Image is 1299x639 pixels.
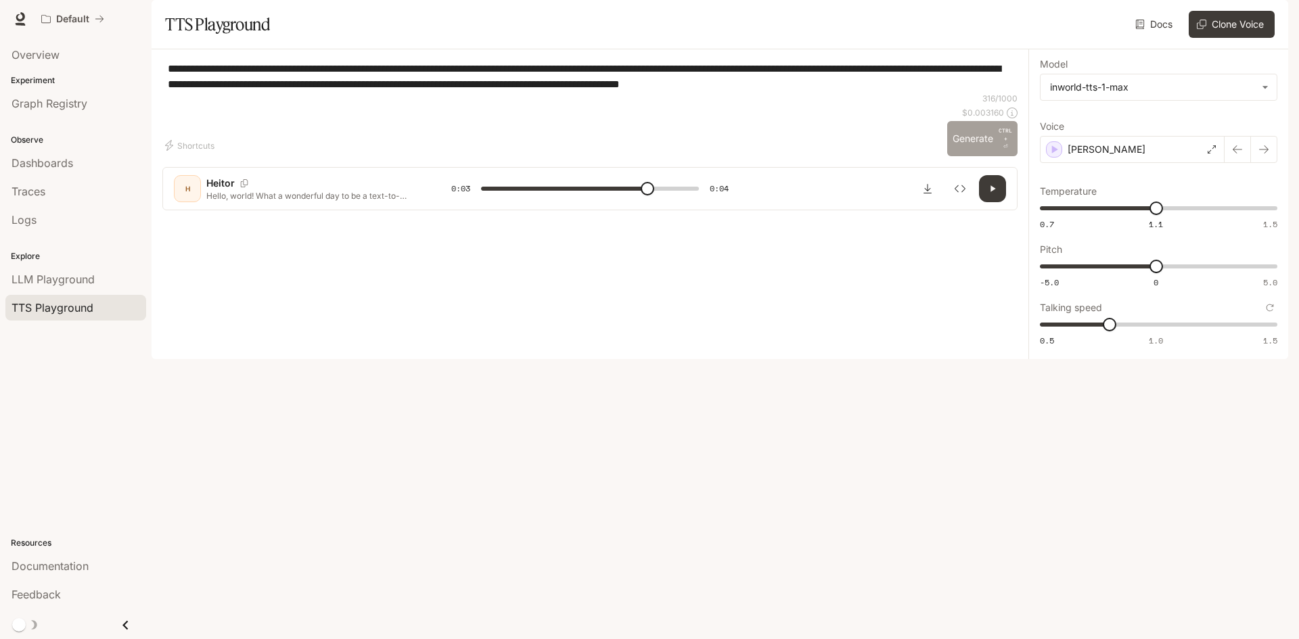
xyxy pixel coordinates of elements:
[1040,60,1068,69] p: Model
[999,126,1012,143] p: CTRL +
[1263,218,1277,230] span: 1.5
[982,93,1018,104] p: 316 / 1000
[1040,122,1064,131] p: Voice
[235,179,254,187] button: Copy Voice ID
[1040,277,1059,288] span: -5.0
[1149,335,1163,346] span: 1.0
[1189,11,1275,38] button: Clone Voice
[1050,80,1255,94] div: inworld-tts-1-max
[1040,245,1062,254] p: Pitch
[1262,300,1277,315] button: Reset to default
[947,175,974,202] button: Inspect
[999,126,1012,151] p: ⏎
[1154,277,1158,288] span: 0
[165,11,270,38] h1: TTS Playground
[914,175,941,202] button: Download audio
[1149,218,1163,230] span: 1.1
[1040,187,1097,196] p: Temperature
[206,176,235,190] p: Heitor
[206,190,419,202] p: Hello, world! What a wonderful day to be a text-to-speech model!
[962,107,1004,118] p: $ 0.003160
[1040,303,1102,312] p: Talking speed
[1263,277,1277,288] span: 5.0
[162,135,220,156] button: Shortcuts
[177,178,198,199] div: H
[1040,218,1054,230] span: 0.7
[35,5,110,32] button: All workspaces
[1133,11,1178,38] a: Docs
[56,14,89,25] p: Default
[1040,335,1054,346] span: 0.5
[710,182,729,195] span: 0:04
[947,121,1018,156] button: GenerateCTRL +⏎
[451,182,470,195] span: 0:03
[1263,335,1277,346] span: 1.5
[1068,143,1145,156] p: [PERSON_NAME]
[1041,74,1277,100] div: inworld-tts-1-max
